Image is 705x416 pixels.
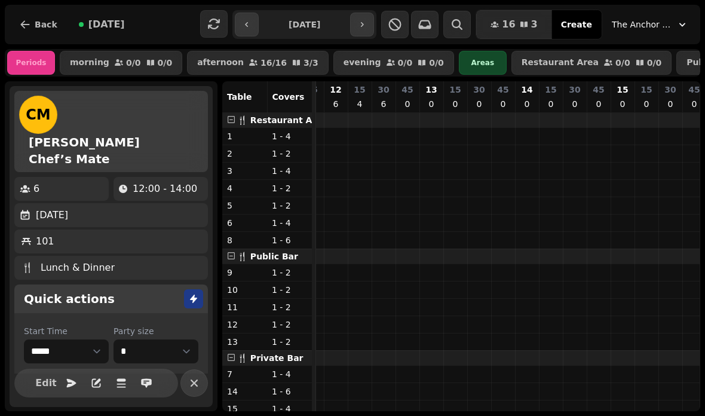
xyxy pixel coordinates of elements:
[34,371,58,394] button: Edit
[158,59,173,67] p: 0 / 0
[689,98,699,110] p: 0
[41,261,115,275] p: Lunch & Dinner
[227,301,262,313] p: 11
[10,10,67,39] button: Back
[133,182,197,196] p: 12:00 - 14:00
[569,84,580,96] p: 30
[354,84,365,96] p: 15
[237,252,298,261] span: 🍴 Public Bar
[227,284,262,296] p: 10
[26,108,51,122] span: CM
[88,20,125,29] span: [DATE]
[227,148,262,160] p: 2
[617,84,628,96] p: 15
[197,58,244,68] p: afternoon
[272,386,307,397] p: 1 - 6
[642,98,651,110] p: 0
[378,84,389,96] p: 30
[474,98,484,110] p: 0
[379,98,388,110] p: 6
[449,84,461,96] p: 15
[39,378,53,387] span: Edit
[272,403,307,415] p: 1 - 4
[666,98,675,110] p: 0
[511,51,672,75] button: Restaurant Area0/00/0
[272,284,307,296] p: 1 - 2
[187,51,329,75] button: afternoon16/163/3
[615,59,630,67] p: 0 / 0
[24,325,109,337] label: Start Time
[344,58,381,68] p: evening
[401,84,413,96] p: 45
[521,84,532,96] p: 14
[272,301,307,313] p: 1 - 2
[640,84,652,96] p: 15
[227,267,262,279] p: 9
[60,51,182,75] button: morning0/00/0
[545,84,556,96] p: 15
[22,261,33,275] p: 🍴
[24,290,115,307] h2: Quick actions
[272,165,307,177] p: 1 - 4
[227,403,262,415] p: 15
[227,234,262,246] p: 8
[531,20,538,29] span: 3
[330,84,341,96] p: 12
[688,84,700,96] p: 45
[551,10,602,39] button: Create
[272,336,307,348] p: 1 - 2
[647,59,662,67] p: 0 / 0
[272,92,305,102] span: Covers
[227,92,252,102] span: Table
[36,234,54,249] p: 101
[473,84,485,96] p: 30
[502,20,515,29] span: 16
[227,130,262,142] p: 1
[227,368,262,380] p: 7
[272,319,307,331] p: 1 - 2
[272,217,307,229] p: 1 - 4
[398,59,413,67] p: 0 / 0
[304,59,318,67] p: 3 / 3
[227,217,262,229] p: 6
[35,20,57,29] span: Back
[227,200,262,212] p: 5
[272,234,307,246] p: 1 - 6
[227,182,262,194] p: 4
[227,319,262,331] p: 12
[664,84,676,96] p: 30
[272,182,307,194] p: 1 - 2
[114,325,198,337] label: Party size
[355,98,364,110] p: 4
[546,98,556,110] p: 0
[272,368,307,380] p: 1 - 4
[272,200,307,212] p: 1 - 2
[593,84,604,96] p: 45
[403,98,412,110] p: 0
[522,98,532,110] p: 0
[227,336,262,348] p: 13
[260,59,287,67] p: 16 / 16
[333,51,454,75] button: evening0/00/0
[427,98,436,110] p: 0
[331,98,341,110] p: 6
[612,19,672,30] span: The Anchor Inn
[429,59,444,67] p: 0 / 0
[497,84,508,96] p: 45
[70,58,109,68] p: morning
[36,208,68,222] p: [DATE]
[272,148,307,160] p: 1 - 2
[272,267,307,279] p: 1 - 2
[618,98,627,110] p: 0
[227,165,262,177] p: 3
[126,59,141,67] p: 0 / 0
[33,182,39,196] p: 6
[237,353,304,363] span: 🍴 Private Bar
[227,386,262,397] p: 14
[450,98,460,110] p: 0
[459,51,507,75] div: Areas
[605,14,695,35] button: The Anchor Inn
[498,98,508,110] p: 0
[522,58,599,68] p: Restaurant Area
[69,10,134,39] button: [DATE]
